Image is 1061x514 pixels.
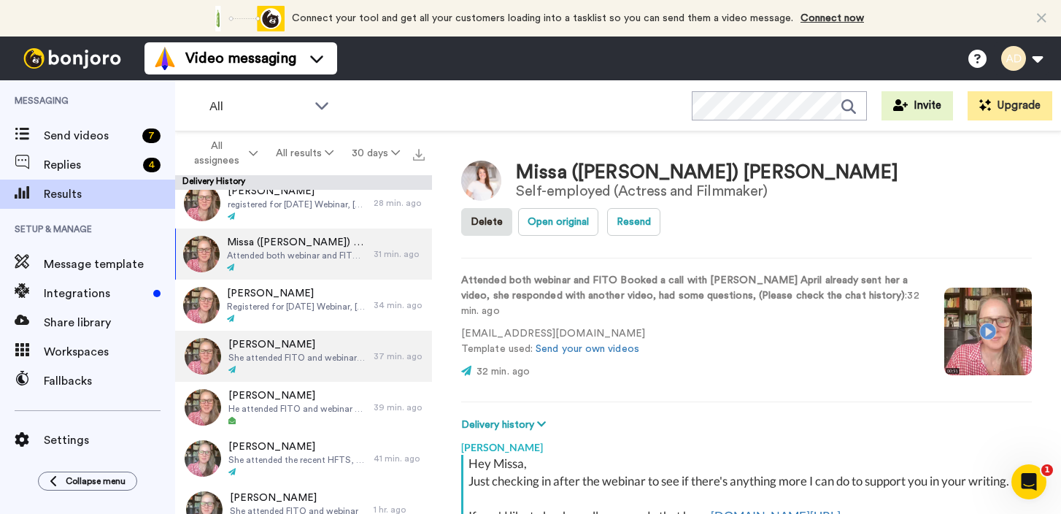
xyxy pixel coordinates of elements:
[228,337,366,352] span: [PERSON_NAME]
[44,156,137,174] span: Replies
[187,139,246,168] span: All assignees
[461,326,922,357] p: [EMAIL_ADDRESS][DOMAIN_NAME] Template used:
[44,256,175,273] span: Message template
[44,372,175,390] span: Fallbacks
[374,453,425,464] div: 41 min. ago
[228,388,366,403] span: [PERSON_NAME]
[18,48,127,69] img: bj-logo-header-white.svg
[968,91,1052,120] button: Upgrade
[143,158,161,172] div: 4
[175,177,432,229] a: [PERSON_NAME]registered for [DATE] Webinar, [DATE] Webinar, [DATE] Webinar and the recent webinar...
[230,491,358,505] span: [PERSON_NAME]
[44,343,175,361] span: Workspaces
[374,402,425,413] div: 39 min. ago
[38,472,137,491] button: Collapse menu
[461,433,1032,455] div: [PERSON_NAME]
[409,142,429,164] button: Export all results that match these filters now.
[607,208,660,236] button: Resend
[1041,464,1053,476] span: 1
[413,149,425,161] img: export.svg
[292,13,793,23] span: Connect your tool and get all your customers loading into a tasklist so you can send them a video...
[267,140,343,166] button: All results
[800,13,864,23] a: Connect now
[185,338,221,375] img: cd10b313-7c1c-40ad-be9a-a1586a15710d-thumb.jpg
[228,403,366,415] span: He attended FITO and webinar He had a FITO call with APril
[204,6,285,31] div: animation
[44,285,147,302] span: Integrations
[184,185,220,221] img: 264664f6-75b4-4120-9d52-8dbbd3f2f3a5-thumb.jpg
[209,98,307,115] span: All
[175,229,432,280] a: Missa ([PERSON_NAME]) [PERSON_NAME]Attended both webinar and FITO Booked a call with [PERSON_NAME...
[518,208,598,236] button: Open original
[44,185,175,203] span: Results
[461,161,501,201] img: Image of Missa (Melissa) Haas
[178,133,267,174] button: All assignees
[185,48,296,69] span: Video messaging
[228,454,366,466] span: She attended the recent HFTS, webinar and FITO
[183,236,220,272] img: 53a15917-76f6-4ff9-84de-90c3ec211778-thumb.jpg
[374,197,425,209] div: 28 min. ago
[227,235,366,250] span: Missa ([PERSON_NAME]) [PERSON_NAME]
[44,314,175,331] span: Share library
[228,352,366,364] span: She attended FITO and webinar She had a FITO call with April
[477,367,530,377] span: 32 min. ago
[175,280,432,331] a: [PERSON_NAME]Registered for [DATE] Webinar, [DATE] Webinar ,Hooked From The Start ([DATE]), Hooke...
[461,417,550,433] button: Delivery history
[461,275,908,301] strong: Attended both webinar and FITO Booked a call with [PERSON_NAME] April already sent her a video, s...
[516,162,898,183] div: Missa ([PERSON_NAME]) [PERSON_NAME]
[461,208,512,236] button: Delete
[66,475,126,487] span: Collapse menu
[1011,464,1046,499] iframe: Intercom live chat
[175,433,432,484] a: [PERSON_NAME]She attended the recent HFTS, webinar and FITO41 min. ago
[175,175,432,190] div: Delivery History
[374,299,425,311] div: 34 min. ago
[44,127,136,145] span: Send videos
[374,350,425,362] div: 37 min. ago
[142,128,161,143] div: 7
[342,140,409,166] button: 30 days
[185,440,221,477] img: d4492c66-2247-4470-a917-cecd393c416c-thumb.jpg
[175,382,432,433] a: [PERSON_NAME]He attended FITO and webinar He had a FITO call with APril39 min. ago
[227,286,366,301] span: [PERSON_NAME]
[228,184,366,199] span: [PERSON_NAME]
[516,183,898,199] div: Self-employed (Actress and Filmmaker)
[185,389,221,426] img: 712948dc-19f7-4ebf-b1c3-81a36abba398-thumb.jpg
[183,287,220,323] img: a7deb7bb-4343-452b-88d2-f4469df41549-thumb.jpg
[227,301,366,312] span: Registered for [DATE] Webinar, [DATE] Webinar ,Hooked From The Start ([DATE]), Hooked From The St...
[374,248,425,260] div: 31 min. ago
[44,431,175,449] span: Settings
[228,199,366,210] span: registered for [DATE] Webinar, [DATE] Webinar, [DATE] Webinar and the recent webinar and FITO
[881,91,953,120] button: Invite
[153,47,177,70] img: vm-color.svg
[461,273,922,319] p: : 32 min. ago
[228,440,366,454] span: [PERSON_NAME]
[227,250,366,261] span: Attended both webinar and FITO Booked a call with [PERSON_NAME] April already sent her a video, s...
[536,344,639,354] a: Send your own videos
[175,331,432,382] a: [PERSON_NAME]She attended FITO and webinar She had a FITO call with April37 min. ago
